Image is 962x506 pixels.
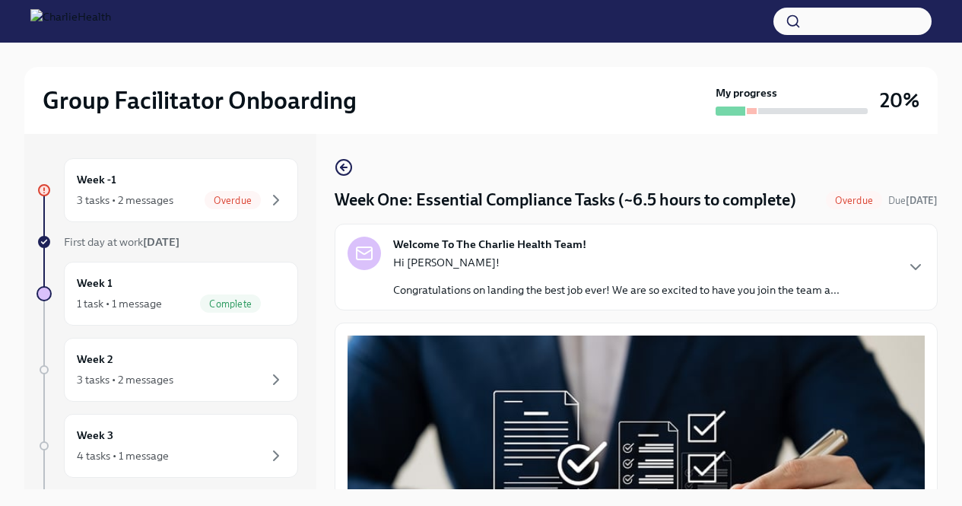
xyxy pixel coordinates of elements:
div: 1 task • 1 message [77,296,162,311]
strong: [DATE] [143,235,179,249]
a: Week 34 tasks • 1 message [37,414,298,478]
span: Overdue [205,195,261,206]
h6: Week 1 [77,275,113,291]
strong: [DATE] [906,195,938,206]
span: August 11th, 2025 09:00 [888,193,938,208]
h6: Week 2 [77,351,113,368]
div: 4 tasks • 1 message [77,448,169,463]
a: Week 23 tasks • 2 messages [37,338,298,402]
h2: Group Facilitator Onboarding [43,85,357,116]
div: 3 tasks • 2 messages [77,193,173,208]
img: CharlieHealth [30,9,111,33]
span: First day at work [64,235,179,249]
a: First day at work[DATE] [37,234,298,250]
span: Due [888,195,938,206]
strong: Welcome To The Charlie Health Team! [393,237,586,252]
h4: Week One: Essential Compliance Tasks (~6.5 hours to complete) [335,189,796,212]
h3: 20% [880,87,919,114]
h6: Week -1 [77,171,116,188]
strong: My progress [716,85,777,100]
div: 3 tasks • 2 messages [77,372,173,387]
h6: Week 3 [77,427,113,444]
p: Congratulations on landing the best job ever! We are so excited to have you join the team a... [393,282,840,298]
a: Week 11 task • 1 messageComplete [37,262,298,326]
span: Overdue [826,195,882,206]
a: Week -13 tasks • 2 messagesOverdue [37,158,298,222]
p: Hi [PERSON_NAME]! [393,255,840,270]
span: Complete [200,298,261,310]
